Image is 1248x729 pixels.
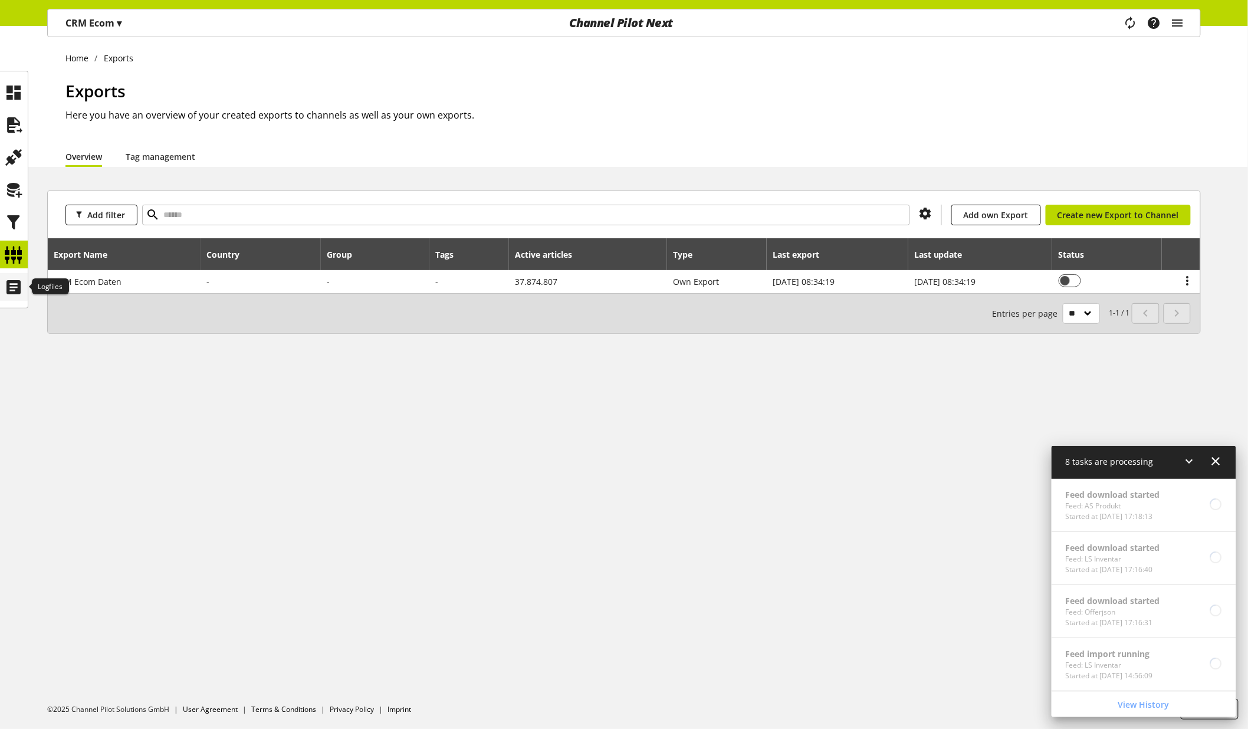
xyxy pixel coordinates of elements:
div: Export Name [54,248,120,261]
a: Add own Export [951,205,1041,225]
span: - [206,276,209,287]
h2: Here you have an overview of your created exports to channels as well as your own exports. [65,108,1201,122]
div: Type [673,248,704,261]
span: Add own Export [964,209,1029,221]
p: CRM Ecom [65,16,121,30]
div: Logfiles [32,278,69,295]
span: ▾ [117,17,121,29]
div: Country [206,248,251,261]
div: Active articles [515,248,584,261]
span: CRM Ecom Daten [54,276,122,287]
span: 8 tasks are processing [1066,456,1154,467]
span: Own Export [673,276,719,287]
a: Overview [65,150,102,163]
a: View History [1054,694,1234,715]
small: 1-1 / 1 [993,303,1130,324]
a: Privacy Policy [330,704,374,714]
button: Add filter [65,205,137,225]
a: Create new Export to Channel [1046,205,1191,225]
nav: main navigation [47,9,1201,37]
span: [DATE] 08:34:19 [914,276,976,287]
span: 37.874.807 [515,276,557,287]
a: Home [65,52,95,64]
a: Imprint [387,704,411,714]
span: [DATE] 08:34:19 [773,276,835,287]
a: User Agreement [183,704,238,714]
div: Tags [436,248,454,261]
div: Status [1059,248,1096,261]
a: Terms & Conditions [251,704,316,714]
div: Last update [914,248,974,261]
span: Entries per page [993,307,1063,320]
div: Group [327,248,364,261]
span: View History [1118,698,1170,711]
span: Create new Export to Channel [1057,209,1179,221]
span: - [436,276,439,287]
li: ©2025 Channel Pilot Solutions GmbH [47,704,183,715]
div: Last export [773,248,831,261]
a: Tag management [126,150,195,163]
span: Exports [65,80,126,102]
span: Add filter [87,209,125,221]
